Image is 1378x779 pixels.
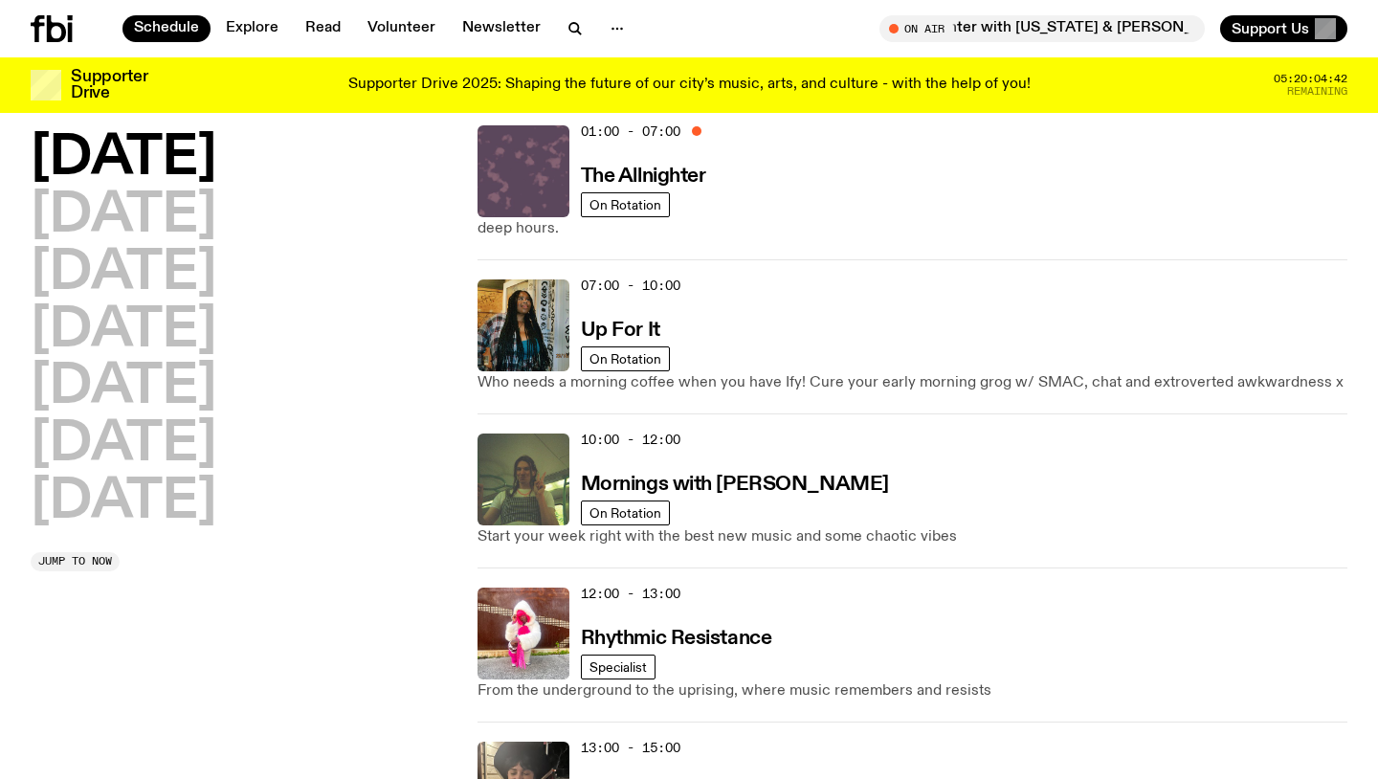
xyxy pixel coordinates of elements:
[478,525,1347,548] p: Start your week right with the best new music and some chaotic vibes
[122,15,211,42] a: Schedule
[581,192,670,217] a: On Rotation
[581,163,706,187] a: The Allnighter
[581,625,772,649] a: Rhythmic Resistance
[581,346,670,371] a: On Rotation
[581,431,680,449] span: 10:00 - 12:00
[1287,86,1347,97] span: Remaining
[581,501,670,525] a: On Rotation
[478,371,1347,394] p: Who needs a morning coffee when you have Ify! Cure your early morning grog w/ SMAC, chat and extr...
[581,167,706,187] h3: The Allnighter
[451,15,552,42] a: Newsletter
[31,304,216,358] button: [DATE]
[478,217,1347,240] p: deep hours.
[581,317,660,341] a: Up For It
[31,361,216,414] button: [DATE]
[589,505,661,520] span: On Rotation
[581,739,680,757] span: 13:00 - 15:00
[581,277,680,295] span: 07:00 - 10:00
[589,351,661,366] span: On Rotation
[38,556,112,567] span: Jump to now
[71,69,147,101] h3: Supporter Drive
[214,15,290,42] a: Explore
[31,418,216,472] button: [DATE]
[1274,74,1347,84] span: 05:20:04:42
[581,629,772,649] h3: Rhythmic Resistance
[478,679,1347,702] p: From the underground to the uprising, where music remembers and resists
[589,659,647,674] span: Specialist
[356,15,447,42] a: Volunteer
[581,471,889,495] a: Mornings with [PERSON_NAME]
[589,197,661,211] span: On Rotation
[31,247,216,300] button: [DATE]
[478,434,569,525] img: Jim Kretschmer in a really cute outfit with cute braids, standing on a train holding up a peace s...
[1220,15,1347,42] button: Support Us
[348,77,1031,94] p: Supporter Drive 2025: Shaping the future of our city’s music, arts, and culture - with the help o...
[31,132,216,186] button: [DATE]
[31,189,216,243] button: [DATE]
[581,321,660,341] h3: Up For It
[31,476,216,529] button: [DATE]
[581,585,680,603] span: 12:00 - 13:00
[31,552,120,571] button: Jump to now
[478,588,569,679] img: Attu crouches on gravel in front of a brown wall. They are wearing a white fur coat with a hood, ...
[1232,20,1309,37] span: Support Us
[581,475,889,495] h3: Mornings with [PERSON_NAME]
[879,15,1205,42] button: On AirThe Allnighter with [US_STATE] & [PERSON_NAME] °❀⋆.ೃ࿔*:･
[581,655,656,679] a: Specialist
[294,15,352,42] a: Read
[581,122,680,141] span: 01:00 - 07:00
[478,279,569,371] img: Ify - a Brown Skin girl with black braided twists, looking up to the side with her tongue stickin...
